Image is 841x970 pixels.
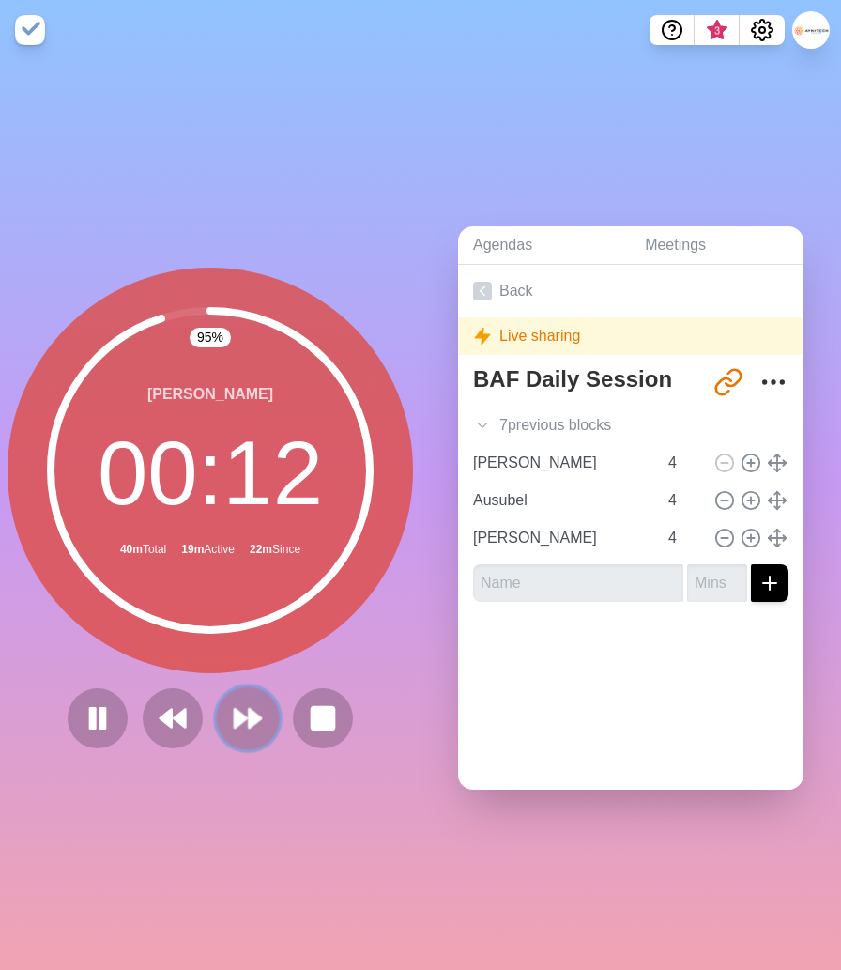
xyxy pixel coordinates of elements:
[661,519,706,557] input: Mins
[604,414,611,437] span: s
[695,15,740,45] button: What’s new
[466,519,657,557] input: Name
[458,407,803,444] div: 7 previous block
[687,564,747,602] input: Mins
[458,265,803,317] a: Back
[661,444,706,482] input: Mins
[473,564,683,602] input: Name
[740,15,785,45] button: Settings
[710,363,747,401] button: Share link
[458,226,630,265] a: Agendas
[466,482,657,519] input: Name
[710,23,725,38] span: 3
[458,317,803,355] div: Live sharing
[15,15,45,45] img: timeblocks logo
[661,482,706,519] input: Mins
[650,15,695,45] button: Help
[630,226,803,265] a: Meetings
[466,444,657,482] input: Name
[755,363,792,401] button: More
